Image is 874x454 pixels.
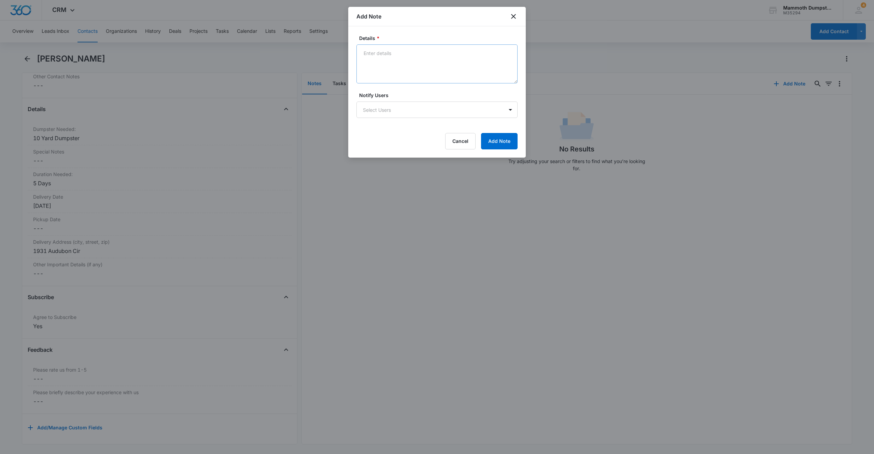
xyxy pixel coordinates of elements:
button: close [509,12,518,21]
h1: Add Note [356,12,381,21]
button: Cancel [445,133,476,149]
label: Notify Users [359,92,520,99]
button: Add Note [481,133,518,149]
label: Details [359,35,520,42]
